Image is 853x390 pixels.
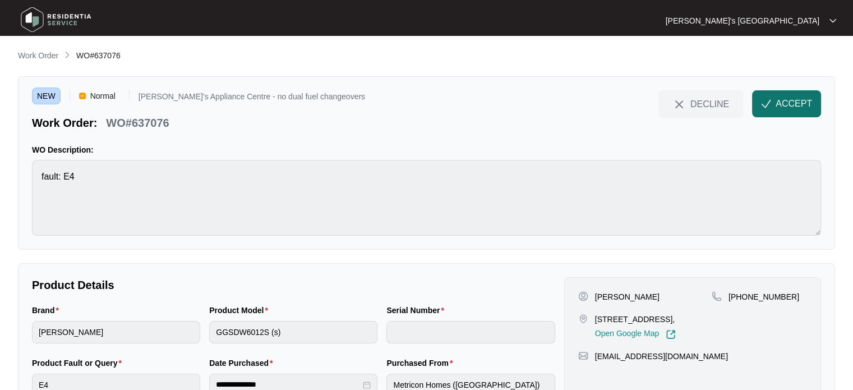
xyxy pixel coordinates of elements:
a: Work Order [16,50,61,62]
p: [PERSON_NAME] [595,291,660,302]
img: Link-External [666,329,676,339]
img: map-pin [578,351,588,361]
p: Work Order [18,50,58,61]
p: Product Details [32,277,555,293]
textarea: fault: E4 [32,160,821,236]
p: [EMAIL_ADDRESS][DOMAIN_NAME] [595,351,728,362]
img: check-Icon [761,99,771,109]
p: [PERSON_NAME]'s Appliance Centre - no dual fuel changeovers [139,93,365,104]
p: WO Description: [32,144,821,155]
span: ACCEPT [776,97,812,111]
p: [PHONE_NUMBER] [728,291,799,302]
input: Brand [32,321,200,343]
img: dropdown arrow [829,18,836,24]
input: Serial Number [386,321,555,343]
p: Work Order: [32,115,97,131]
label: Purchased From [386,357,457,369]
span: WO#637076 [76,51,121,60]
label: Product Fault or Query [32,357,126,369]
label: Product Model [209,305,273,316]
label: Serial Number [386,305,448,316]
span: NEW [32,88,61,104]
img: close-Icon [672,98,686,111]
label: Brand [32,305,63,316]
img: Vercel Logo [79,93,86,99]
img: residentia service logo [17,3,95,36]
p: WO#637076 [106,115,169,131]
img: map-pin [578,314,588,324]
span: Normal [86,88,120,104]
p: [STREET_ADDRESS], [595,314,676,325]
button: close-IconDECLINE [658,90,743,117]
p: [PERSON_NAME]'s [GEOGRAPHIC_DATA] [666,15,819,26]
button: check-IconACCEPT [752,90,821,117]
img: chevron-right [63,51,72,59]
a: Open Google Map [595,329,676,339]
label: Date Purchased [209,357,277,369]
input: Product Model [209,321,377,343]
img: user-pin [578,291,588,301]
img: map-pin [712,291,722,301]
span: DECLINE [690,98,729,110]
